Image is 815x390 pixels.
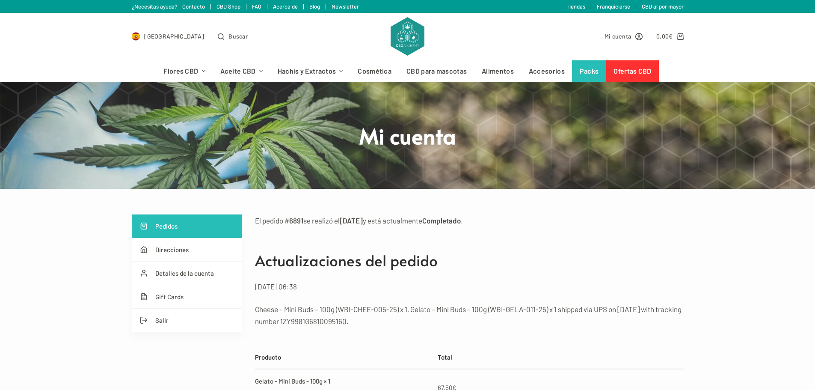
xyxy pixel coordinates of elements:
[132,31,204,41] a: Select Country
[433,345,684,369] th: Total
[132,238,242,262] a: Direcciones
[132,214,242,238] a: Pedidos
[216,3,240,10] a: CBD Shop
[218,31,248,41] button: Abrir formulario de búsqueda
[156,60,659,82] nav: Menú de cabecera
[642,3,684,10] a: CBD al por mayor
[132,285,242,309] a: Gift Cards
[252,3,261,10] a: FAQ
[132,262,242,285] a: Detalles de la cuenta
[521,60,572,82] a: Accesorios
[606,60,659,82] a: Ofertas CBD
[255,249,684,272] h2: Actualizaciones del pedido
[273,3,298,10] a: Acerca de
[289,216,303,225] mark: 6891
[656,31,683,41] a: Carro de compra
[340,216,363,225] mark: [DATE]
[474,60,522,82] a: Alimentos
[605,31,631,41] span: Mi cuenta
[597,3,630,10] a: Franquiciarse
[332,3,359,10] a: Newsletter
[270,60,350,82] a: Hachís y Extractos
[309,3,320,10] a: Blog
[324,377,330,385] strong: × 1
[255,280,684,292] p: [DATE] 06:38
[247,122,568,149] h1: Mi cuenta
[228,31,248,41] span: Buscar
[255,345,433,369] th: Producto
[350,60,399,82] a: Cosmética
[255,303,684,327] p: Cheese – Mini Buds – 100g (WBI-CHEE-005-25) x 1, Gelato – Mini Buds – 100g (WBI-GELA-011-25) x 1 ...
[144,31,204,41] span: [GEOGRAPHIC_DATA]
[572,60,606,82] a: Packs
[156,60,213,82] a: Flores CBD
[656,33,673,40] bdi: 0,00
[132,309,242,332] a: Salir
[669,33,673,40] span: €
[132,32,140,41] img: ES Flag
[213,60,270,82] a: Aceite CBD
[391,17,424,56] img: CBD Alchemy
[566,3,585,10] a: Tiendas
[422,216,461,225] mark: Completado
[605,31,643,41] a: Mi cuenta
[132,3,205,10] a: ¿Necesitas ayuda? Contacto
[255,214,684,226] p: El pedido # se realizó el y está actualmente .
[255,377,323,385] a: Gelato - Mini Buds - 100g
[399,60,474,82] a: CBD para mascotas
